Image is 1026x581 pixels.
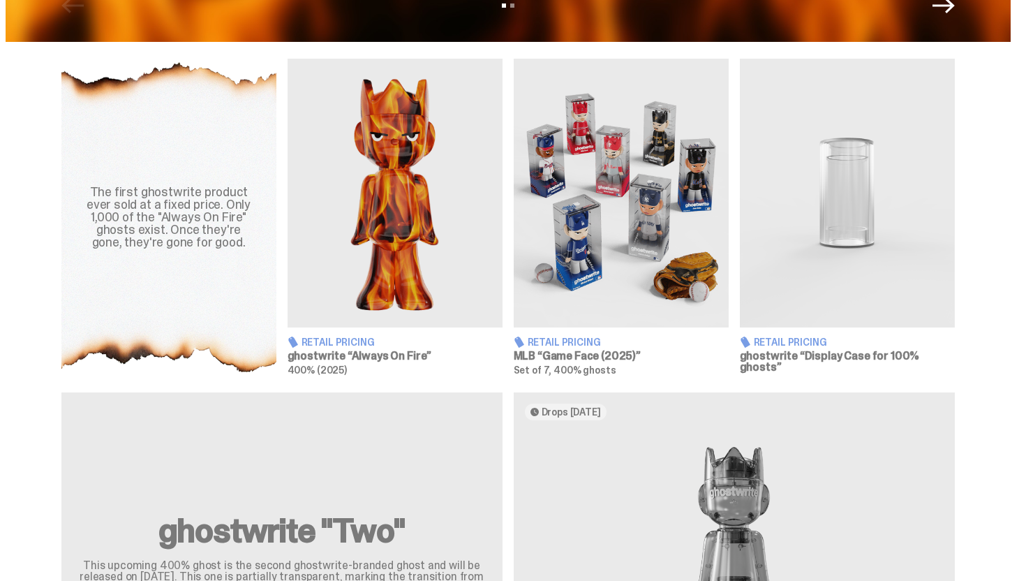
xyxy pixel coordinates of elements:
[514,351,729,362] h3: MLB “Game Face (2025)”
[502,3,506,8] button: View slide 1
[288,364,347,376] span: 400% (2025)
[514,59,729,376] a: Game Face (2025) Retail Pricing
[514,59,729,328] img: Game Face (2025)
[510,3,514,8] button: View slide 2
[740,59,955,376] a: Display Case for 100% ghosts Retail Pricing
[78,514,486,547] h2: ghostwrite "Two"
[542,406,601,418] span: Drops [DATE]
[740,351,955,373] h3: ghostwrite “Display Case for 100% ghosts”
[78,186,260,249] div: The first ghostwrite product ever sold at a fixed price. Only 1,000 of the "Always On Fire" ghost...
[740,59,955,328] img: Display Case for 100% ghosts
[754,337,827,347] span: Retail Pricing
[288,351,503,362] h3: ghostwrite “Always On Fire”
[528,337,601,347] span: Retail Pricing
[288,59,503,328] img: Always On Fire
[514,364,616,376] span: Set of 7, 400% ghosts
[288,59,503,376] a: Always On Fire Retail Pricing
[302,337,375,347] span: Retail Pricing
